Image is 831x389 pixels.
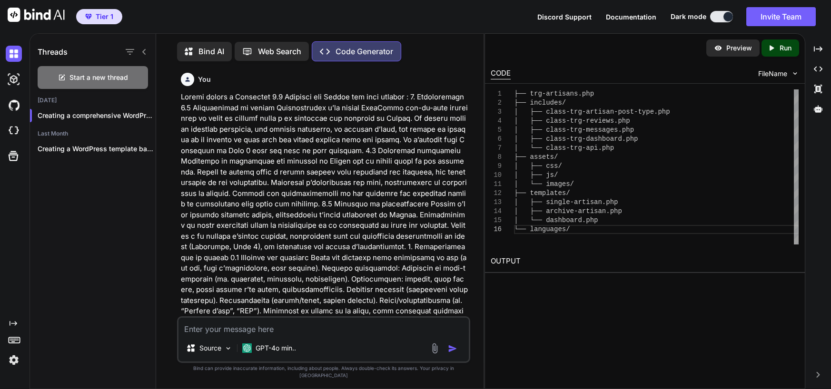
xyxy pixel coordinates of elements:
div: 11 [491,180,502,189]
span: │ ├── class-trg-dashboard.php [514,135,638,143]
button: Discord Support [537,12,592,22]
div: CODE [491,68,511,79]
p: Code Generator [336,46,393,57]
span: Dark mode [671,12,706,21]
span: ├── includes/ [514,99,566,107]
div: 5 [491,126,502,135]
p: Bind AI [198,46,224,57]
img: preview [714,44,722,52]
img: icon [448,344,457,353]
p: Preview [726,43,752,53]
span: Tier 1 [96,12,113,21]
img: Bind AI [8,8,65,22]
div: 8 [491,153,502,162]
img: attachment [429,343,440,354]
img: darkAi-studio [6,71,22,88]
div: 14 [491,207,502,216]
div: 10 [491,171,502,180]
h1: Threads [38,46,68,58]
div: 15 [491,216,502,225]
img: chevron down [791,69,799,78]
span: │ ├── class-trg-reviews.php [514,117,630,125]
span: │ ├── single-artisan.php [514,198,618,206]
div: 9 [491,162,502,171]
div: 7 [491,144,502,153]
div: 1 [491,89,502,98]
p: Run [780,43,791,53]
span: ├── templates/ [514,189,570,197]
img: Pick Models [224,344,232,352]
span: │ └── class-trg-api.php [514,144,614,152]
span: Discord Support [537,13,592,21]
span: │ ├── js/ [514,171,558,179]
span: │ └── images/ [514,180,574,188]
div: 2 [491,98,502,107]
span: │ ├── archive-artisan.php [514,207,622,215]
div: 6 [491,135,502,144]
p: Creating a WordPress template based on an... [38,144,156,154]
span: │ ├── css/ [514,162,562,170]
img: githubDark [6,97,22,113]
div: 12 [491,189,502,198]
span: │ ├── class-trg-artisan-post-type.php [514,108,670,116]
div: 16 [491,225,502,234]
span: │ └── dashboard.php [514,216,598,224]
img: GPT-4o mini [242,343,252,353]
img: settings [6,352,22,368]
h2: [DATE] [30,97,156,104]
span: ├── assets/ [514,153,558,161]
img: darkChat [6,46,22,62]
h6: You [198,75,211,84]
p: Web Search [258,46,301,57]
p: Creating a comprehensive WordPress templ... [38,111,156,120]
span: Documentation [606,13,656,21]
span: │ ├── class-trg-messages.php [514,126,634,134]
div: 4 [491,117,502,126]
p: Source [199,343,221,353]
button: Invite Team [746,7,816,26]
span: Start a new thread [69,73,128,82]
span: FileName [758,69,787,78]
button: Documentation [606,12,656,22]
h2: OUTPUT [485,250,805,272]
p: GPT-4o min.. [256,343,296,353]
span: └── languages/ [514,225,570,233]
h2: Last Month [30,130,156,137]
div: 3 [491,107,502,117]
div: 13 [491,198,502,207]
img: premium [85,14,92,19]
p: Bind can provide inaccurate information, including about people. Always double-check its answers.... [177,365,470,379]
button: premiumTier 1 [76,9,122,24]
img: cloudideIcon [6,123,22,139]
span: ├── trg-artisans.php [514,90,594,97]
